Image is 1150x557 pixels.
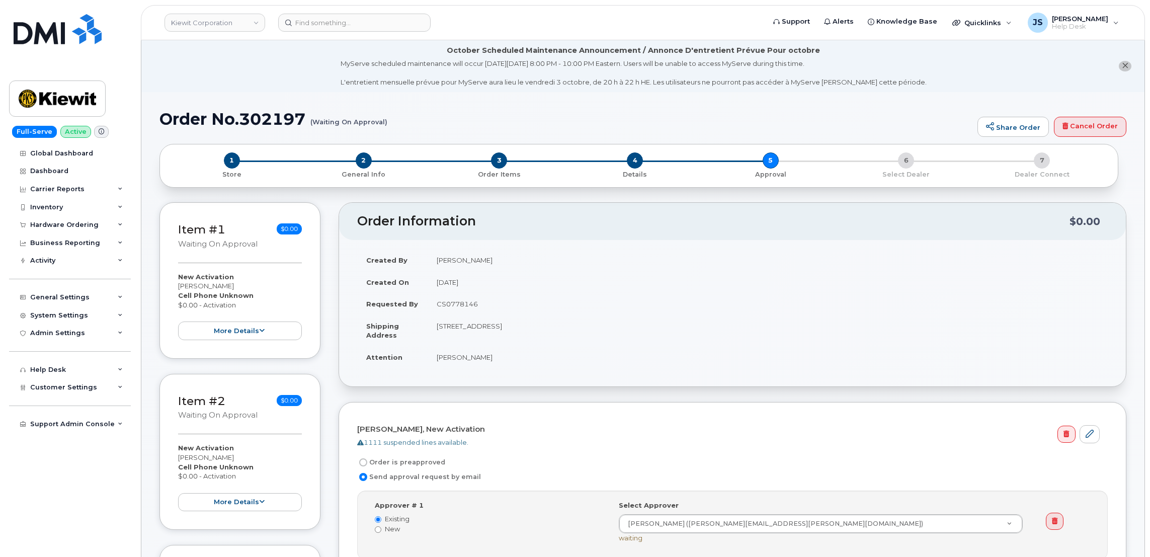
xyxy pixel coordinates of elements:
[356,152,372,169] span: 2
[977,117,1049,137] a: Share Order
[178,444,234,452] strong: New Activation
[1106,513,1142,549] iframe: Messenger Launcher
[375,516,381,523] input: Existing
[447,45,820,56] div: October Scheduled Maintenance Announcement / Annonce D'entretient Prévue Pour octobre
[359,458,367,466] input: Order is preapproved
[277,395,302,406] span: $0.00
[178,443,302,511] div: [PERSON_NAME] $0.00 - Activation
[428,271,1108,293] td: [DATE]
[571,170,699,179] p: Details
[375,501,424,510] label: Approver # 1
[627,152,643,169] span: 4
[435,170,563,179] p: Order Items
[178,493,302,512] button: more details
[178,272,302,340] div: [PERSON_NAME] $0.00 - Activation
[357,438,1100,447] div: 1111 suspended lines available.
[366,322,399,340] strong: Shipping Address
[428,346,1108,368] td: [PERSON_NAME]
[172,170,292,179] p: Store
[375,526,381,533] input: New
[619,515,1022,533] a: [PERSON_NAME] ([PERSON_NAME][EMAIL_ADDRESS][PERSON_NAME][DOMAIN_NAME])
[428,293,1108,315] td: CS0778146
[366,300,418,308] strong: Requested By
[296,169,432,179] a: 2 General Info
[277,223,302,234] span: $0.00
[622,519,923,528] span: [PERSON_NAME] ([PERSON_NAME][EMAIL_ADDRESS][PERSON_NAME][DOMAIN_NAME])
[619,534,642,542] span: waiting
[178,273,234,281] strong: New Activation
[357,456,445,468] label: Order is preapproved
[178,463,254,471] strong: Cell Phone Unknown
[375,524,604,534] label: New
[366,353,402,361] strong: Attention
[178,291,254,299] strong: Cell Phone Unknown
[178,411,258,420] small: Waiting On Approval
[300,170,428,179] p: General Info
[359,473,367,481] input: Send approval request by email
[310,110,387,126] small: (Waiting On Approval)
[366,278,409,286] strong: Created On
[341,59,927,87] div: MyServe scheduled maintenance will occur [DATE][DATE] 8:00 PM - 10:00 PM Eastern. Users will be u...
[159,110,972,128] h1: Order No.302197
[567,169,703,179] a: 4 Details
[1054,117,1126,137] a: Cancel Order
[357,471,481,483] label: Send approval request by email
[178,322,302,340] button: more details
[357,425,1100,434] h4: [PERSON_NAME], New Activation
[428,315,1108,346] td: [STREET_ADDRESS]
[1070,212,1100,231] div: $0.00
[178,240,258,249] small: Waiting On Approval
[375,514,604,524] label: Existing
[168,169,296,179] a: 1 Store
[224,152,240,169] span: 1
[491,152,507,169] span: 3
[428,249,1108,271] td: [PERSON_NAME]
[178,394,225,408] a: Item #2
[619,501,679,510] label: Select Approver
[366,256,407,264] strong: Created By
[1119,61,1131,71] button: close notification
[178,222,225,236] a: Item #1
[431,169,567,179] a: 3 Order Items
[357,214,1070,228] h2: Order Information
